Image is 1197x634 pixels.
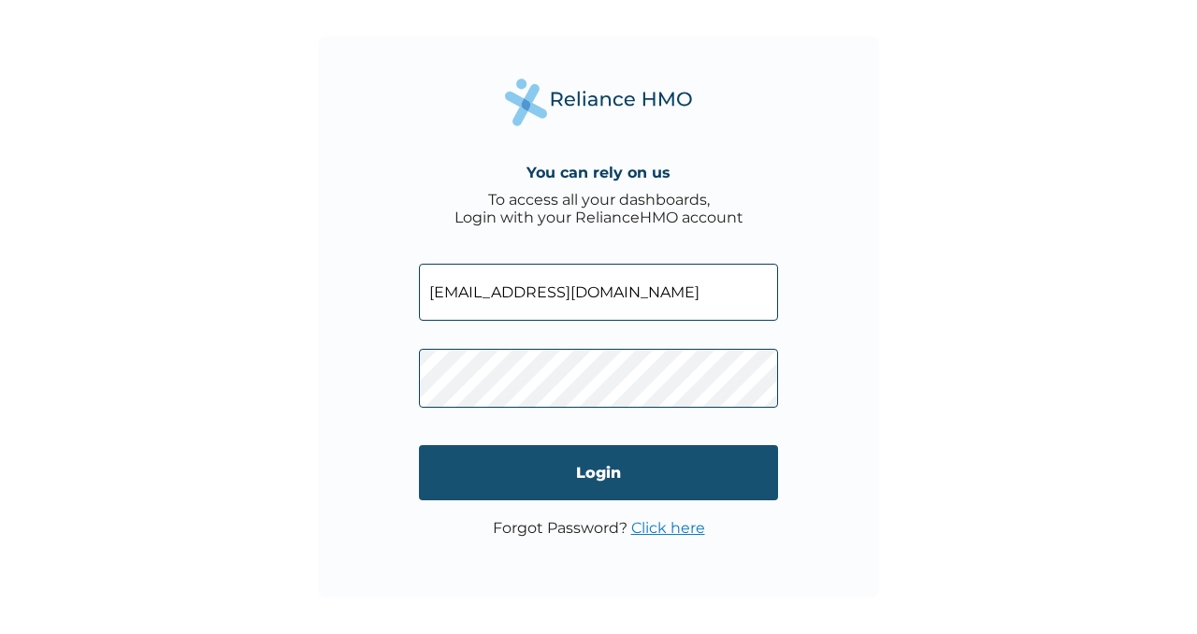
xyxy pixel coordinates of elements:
h4: You can rely on us [526,164,671,181]
p: Forgot Password? [493,519,705,537]
input: Email address or HMO ID [419,264,778,321]
input: Login [419,445,778,500]
a: Click here [631,519,705,537]
div: To access all your dashboards, Login with your RelianceHMO account [454,191,743,226]
img: Reliance Health's Logo [505,79,692,126]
